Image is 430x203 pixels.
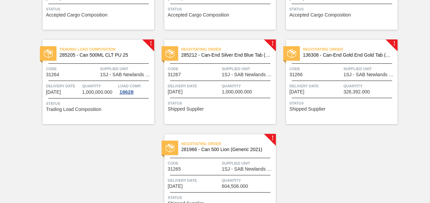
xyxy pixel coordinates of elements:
[118,89,135,95] div: 18628
[289,65,342,72] span: Code
[168,167,181,172] span: 31265
[222,83,274,89] span: Quantity
[289,6,396,12] span: Status
[168,184,183,189] span: 09/02/2025
[166,144,174,152] img: status
[222,65,274,72] span: Supplied Unit
[343,72,396,77] span: 1SJ - SAB Newlands Brewery
[168,65,220,72] span: Code
[168,160,220,167] span: Code
[289,100,396,107] span: Status
[46,83,80,89] span: Delivery Date
[289,83,342,89] span: Delivery Date
[181,147,270,152] span: 281966 - Can 500 Lion (Generic 2021)
[46,107,101,112] span: Trading Load Composition
[289,107,326,112] span: Shipped Supplier
[168,177,220,184] span: Delivery Date
[100,65,152,72] span: Supplied Unit
[222,177,274,184] span: Quantity
[46,12,107,18] span: Accepted Cargo Composition
[46,90,61,95] span: 08/30/2025
[222,89,252,94] span: 1,000,000.000
[46,6,152,12] span: Status
[168,6,274,12] span: Status
[222,184,248,189] span: 604,506.000
[168,12,229,18] span: Accepted Cargo Composition
[118,83,152,95] a: Load Comp.18628
[100,72,152,77] span: 1SJ - SAB Newlands Brewery
[44,49,53,58] img: status
[222,72,274,77] span: 1SJ - SAB Newlands Brewery
[343,83,396,89] span: Quantity
[222,167,274,172] span: 1SJ - SAB Newlands Brewery
[168,89,183,94] span: 08/30/2025
[46,65,98,72] span: Code
[154,40,276,124] a: !statusNegotiating Order285212 - Can-End Silver End Blue Tab (Snowflake)Code31267Supplied Unit1SJ...
[168,72,181,77] span: 31267
[168,83,220,89] span: Delivery Date
[168,107,204,112] span: Shipped Supplier
[181,46,276,53] span: Negotiating Order
[289,12,351,18] span: Accepted Cargo Composition
[59,53,149,58] span: 285205 - Can 500ML CLT PU 25
[46,72,59,77] span: 31264
[168,194,274,201] span: Status
[82,83,117,89] span: Quantity
[343,65,396,72] span: Supplied Unit
[82,90,113,95] span: 1,000,000.000
[303,53,392,58] span: 136308 - Can-End Gold End Gold Tab (202)
[276,40,398,124] a: !statusNegotiating Order136308 - Can-End Gold End Gold Tab (202)Code31266Supplied Unit1SJ - SAB N...
[287,49,296,58] img: status
[303,46,398,53] span: Negotiating Order
[32,40,154,124] a: !statusTrading Load Composition285205 - Can 500ML CLT PU 25Code31264Supplied Unit1SJ - SAB Newlan...
[59,46,154,53] span: Trading Load Composition
[343,89,370,94] span: 326,392.000
[222,160,274,167] span: Supplied Unit
[181,140,276,147] span: Negotiating Order
[46,100,152,107] span: Status
[118,83,141,89] span: Load Comp.
[166,49,174,58] img: status
[289,72,303,77] span: 31266
[168,100,274,107] span: Status
[181,53,270,58] span: 285212 - Can-End Silver End Blue Tab (Snowflake)
[289,89,304,94] span: 09/01/2025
